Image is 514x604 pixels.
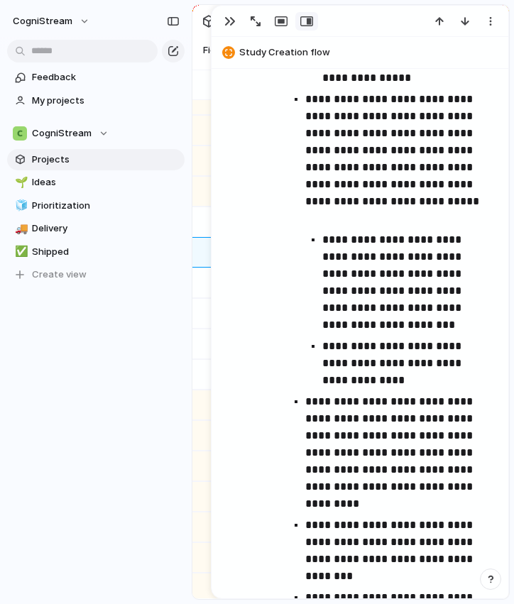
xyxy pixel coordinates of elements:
button: CogniStream [6,10,97,33]
span: Fields [203,43,229,57]
div: 🧊 [15,197,25,214]
a: Projects [7,149,185,170]
button: ✅ [13,245,27,259]
span: Create view [32,268,87,282]
div: ✅ [15,243,25,260]
span: Feedback [32,70,180,84]
button: 🚚 [13,221,27,236]
span: Prioritization [32,199,180,213]
button: Create view [7,264,185,285]
span: Delivery [32,221,180,236]
button: CogniStream [7,123,185,144]
span: My projects [32,94,180,108]
button: 🧊 [13,199,27,213]
a: Feedback [7,67,185,88]
a: 🚚Delivery [7,218,185,239]
div: 🌱 [15,175,25,191]
a: 🧊Prioritization [7,195,185,216]
span: Shipped [32,245,180,259]
a: 🌱Ideas [7,172,185,193]
button: 🌱 [13,175,27,190]
button: Study Creation flow [218,41,502,64]
span: Ideas [32,175,180,190]
span: CogniStream [32,126,92,141]
button: Fields [180,39,234,62]
span: Projects [32,153,180,167]
a: ✅Shipped [7,241,185,263]
span: CogniStream [13,14,72,28]
span: Study Creation flow [239,45,502,60]
a: My projects [7,90,185,111]
div: 🚚 [15,221,25,237]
